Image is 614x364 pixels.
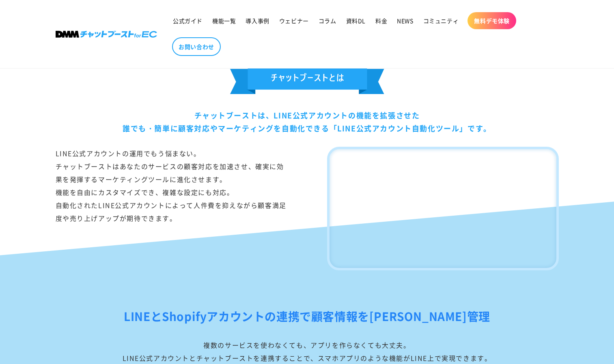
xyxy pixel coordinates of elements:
span: 料金 [375,17,387,24]
a: ウェビナー [274,12,314,29]
span: 公式ガイド [173,17,203,24]
a: お問い合わせ [172,37,221,56]
span: コラム [319,17,336,24]
span: ウェビナー [279,17,309,24]
span: お問い合わせ [179,43,214,50]
h2: LINEとShopifyアカウントの連携で顧客情報を[PERSON_NAME]管理 [56,307,559,326]
a: 公式ガイド [168,12,207,29]
a: 無料デモ体験 [468,12,516,29]
a: 資料DL [341,12,371,29]
a: 導入事例 [241,12,274,29]
img: 株式会社DMM Boost [56,31,157,38]
span: NEWS [397,17,413,24]
div: LINE公式アカウントの運用でもう悩まない。 チャットブーストはあなたのサービスの顧客対応を加速させ、確実に効果を発揮するマーケティングツールに進化させます。 機能を自由にカスタマイズでき、複雑... [56,147,287,270]
a: 機能一覧 [207,12,241,29]
a: 料金 [371,12,392,29]
a: コラム [314,12,341,29]
a: コミュニティ [418,12,464,29]
div: チャットブーストは、LINE公式アカウントの機能を拡張させた 誰でも・簡単に顧客対応やマーケティングを自動化できる「LINE公式アカウント自動化ツール」です。 [56,109,559,135]
img: チェットブーストとは [230,64,384,94]
span: 導入事例 [246,17,269,24]
span: 無料デモ体験 [474,17,510,24]
span: コミュニティ [423,17,459,24]
span: 機能一覧 [212,17,236,24]
a: NEWS [392,12,418,29]
span: 資料DL [346,17,366,24]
